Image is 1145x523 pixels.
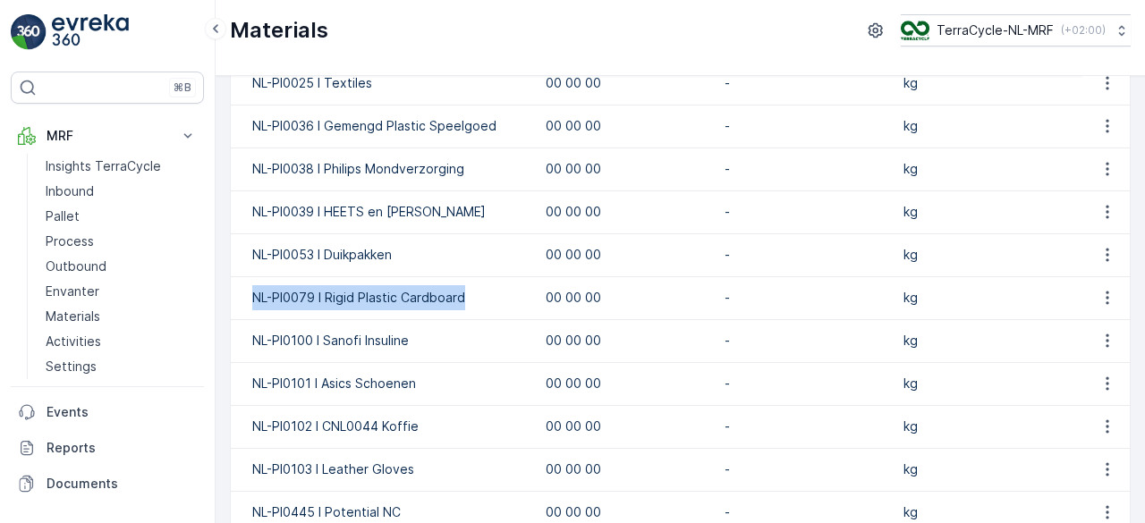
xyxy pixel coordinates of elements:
[725,418,886,435] p: -
[46,283,99,300] p: Envanter
[895,190,1073,233] td: kg
[537,319,716,362] td: 00 00 00
[11,394,204,430] a: Events
[11,14,47,50] img: logo
[38,204,204,229] a: Pallet
[11,466,204,502] a: Documents
[38,254,204,279] a: Outbound
[537,405,716,448] td: 00 00 00
[895,148,1073,190] td: kg
[46,207,80,225] p: Pallet
[38,154,204,179] a: Insights TerraCycle
[46,333,101,350] p: Activities
[537,105,716,148] td: 00 00 00
[537,148,716,190] td: 00 00 00
[231,448,537,491] td: NL-PI0103 I Leather Gloves
[38,304,204,329] a: Materials
[895,319,1073,362] td: kg
[895,105,1073,148] td: kg
[231,62,537,105] td: NL-PI0025 I Textiles
[38,329,204,354] a: Activities
[895,362,1073,405] td: kg
[46,308,100,325] p: Materials
[725,160,886,178] p: -
[537,362,716,405] td: 00 00 00
[231,276,537,319] td: NL-PI0079 I Rigid Plastic Cardboard
[725,203,886,221] p: -
[901,21,929,40] img: TC_v739CUj.png
[725,289,886,307] p: -
[47,403,197,421] p: Events
[52,14,129,50] img: logo_light-DOdMpM7g.png
[937,21,1054,39] p: TerraCycle-NL-MRF
[46,358,97,375] p: Settings
[725,74,886,92] p: -
[901,14,1131,46] button: TerraCycle-NL-MRF(+02:00)
[231,105,537,148] td: NL-PI0036 I Gemengd Plastic Speelgoed
[46,257,106,275] p: Outbound
[895,448,1073,491] td: kg
[46,232,94,250] p: Process
[231,405,537,448] td: NL-PI0102 I CNL0044 Koffie
[11,118,204,154] button: MRF
[38,229,204,254] a: Process
[231,190,537,233] td: NL-PI0039 I HEETS en [PERSON_NAME]
[174,80,191,95] p: ⌘B
[231,233,537,276] td: NL-PI0053 I Duikpakken
[725,375,886,392] p: -
[46,182,94,200] p: Inbound
[230,16,328,45] p: Materials
[47,127,168,145] p: MRF
[895,62,1073,105] td: kg
[537,276,716,319] td: 00 00 00
[895,405,1073,448] td: kg
[725,332,886,350] p: -
[46,157,161,175] p: Insights TerraCycle
[537,190,716,233] td: 00 00 00
[895,233,1073,276] td: kg
[231,148,537,190] td: NL-PI0038 I Philips Mondverzorging
[895,276,1073,319] td: kg
[725,117,886,135] p: -
[231,319,537,362] td: NL-PI0100 I Sanofi Insuline
[725,503,886,521] p: -
[537,62,716,105] td: 00 00 00
[537,448,716,491] td: 00 00 00
[38,179,204,204] a: Inbound
[38,354,204,379] a: Settings
[231,362,537,405] td: NL-PI0101 I Asics Schoenen
[1061,23,1106,38] p: ( +02:00 )
[38,279,204,304] a: Envanter
[725,246,886,264] p: -
[47,439,197,457] p: Reports
[11,430,204,466] a: Reports
[725,460,886,478] p: -
[47,475,197,493] p: Documents
[537,233,716,276] td: 00 00 00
